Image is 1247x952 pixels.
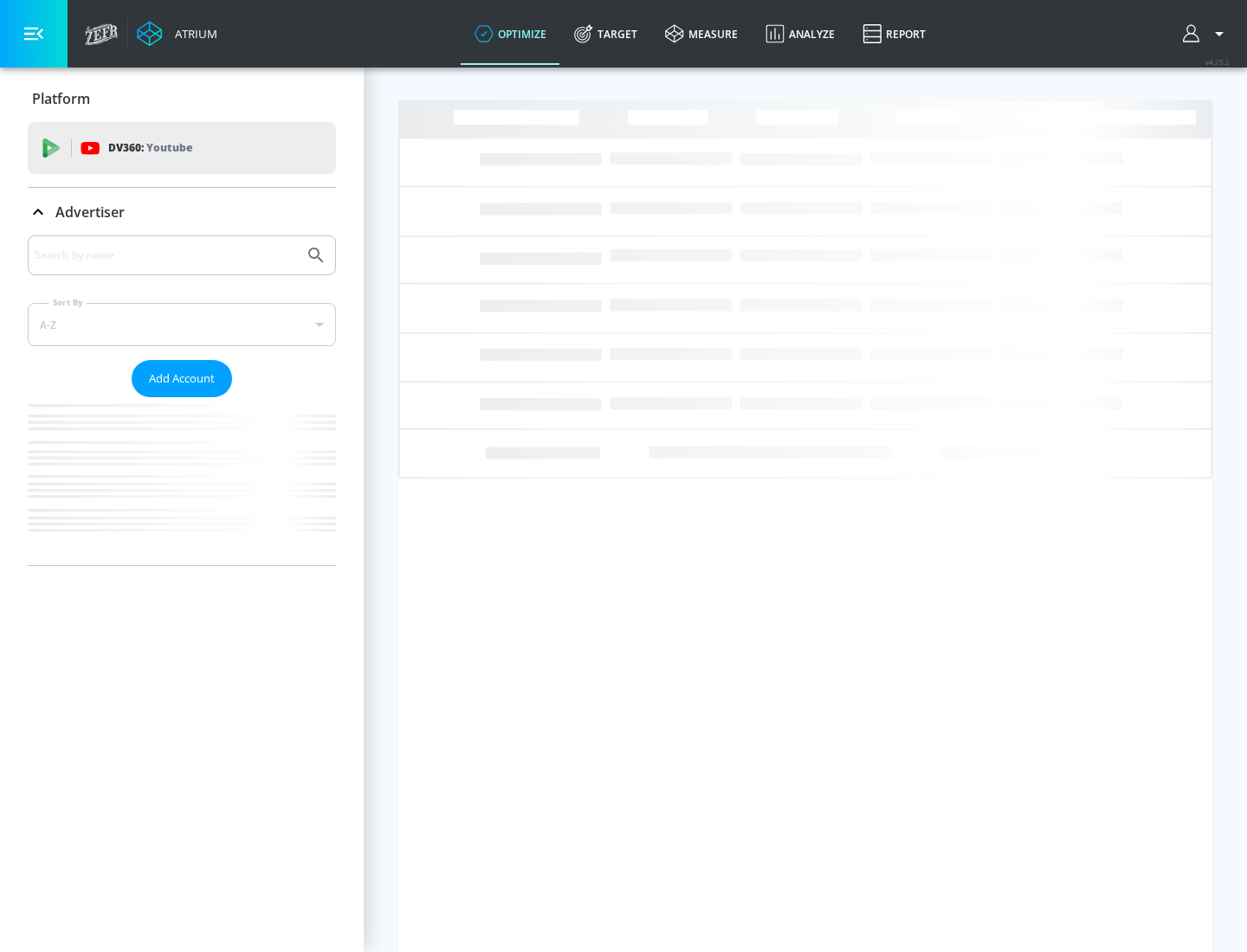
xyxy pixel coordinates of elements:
button: Add Account [132,360,232,397]
a: optimize [461,3,560,65]
a: Report [849,3,940,65]
label: Sort By [49,297,87,308]
div: Advertiser [28,235,336,565]
p: Platform [32,89,90,108]
p: DV360: [108,138,192,158]
div: A-Z [28,303,336,346]
p: Youtube [146,138,192,157]
div: Advertiser [28,188,336,236]
a: Atrium [137,21,217,47]
a: Analyze [752,3,849,65]
p: Advertiser [55,203,125,222]
div: Atrium [168,26,217,42]
input: Search by name [35,244,297,267]
nav: list of Advertiser [28,397,336,565]
a: Target [560,3,651,65]
span: Add Account [149,369,215,389]
div: DV360: Youtube [28,122,336,174]
a: measure [651,3,752,65]
div: Platform [28,74,336,123]
span: v 4.25.2 [1205,57,1230,67]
